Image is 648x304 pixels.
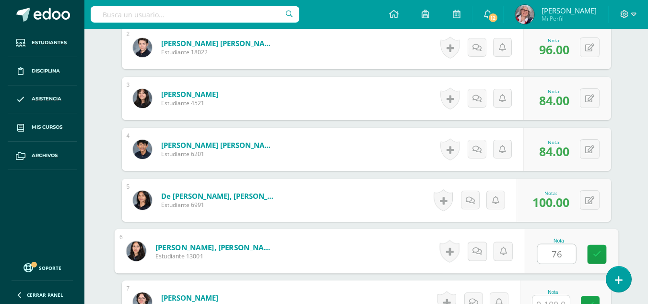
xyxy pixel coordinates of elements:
[515,5,534,24] img: d15f609fbe877e890c67bc9977e491b7.png
[542,14,597,23] span: Mi Perfil
[161,150,276,158] span: Estudiante 6201
[32,123,62,131] span: Mis cursos
[542,6,597,15] span: [PERSON_NAME]
[155,242,273,252] a: [PERSON_NAME], [PERSON_NAME]
[539,37,569,44] div: Nota:
[8,29,77,57] a: Estudiantes
[539,88,569,95] div: Nota:
[537,244,576,264] input: 0-100.0
[161,191,276,201] a: De [PERSON_NAME], [PERSON_NAME]
[155,252,273,261] span: Estudiante 13001
[161,48,276,56] span: Estudiante 18022
[488,12,498,23] span: 12
[32,152,58,159] span: Archivos
[8,57,77,85] a: Disciplina
[8,85,77,114] a: Asistencia
[539,41,569,58] span: 96.00
[32,67,60,75] span: Disciplina
[161,140,276,150] a: [PERSON_NAME] [PERSON_NAME]
[539,143,569,159] span: 84.00
[8,113,77,142] a: Mis cursos
[537,238,580,243] div: Nota
[39,265,61,271] span: Soporte
[539,139,569,146] div: Nota:
[161,293,218,303] a: [PERSON_NAME]
[126,241,146,261] img: e5c705e52a8ddf85ed9df4af02a83419.png
[539,92,569,109] span: 84.00
[133,89,152,108] img: 7de273724334d18f893024ffcbbd66c7.png
[133,140,152,159] img: 114465c4610b8704abefd27770cee4b6.png
[161,201,276,209] span: Estudiante 6991
[133,38,152,57] img: 304d5b1c67bd608131a7673bfd7614bc.png
[532,190,569,196] div: Nota:
[91,6,299,23] input: Busca un usuario...
[32,95,61,103] span: Asistencia
[161,38,276,48] a: [PERSON_NAME] [PERSON_NAME]
[133,191,152,210] img: 052a2ce7d32b897775d2b8c12b55569e.png
[161,99,218,107] span: Estudiante 4521
[27,292,63,298] span: Cerrar panel
[532,194,569,210] span: 100.00
[8,142,77,170] a: Archivos
[12,261,73,274] a: Soporte
[161,89,218,99] a: [PERSON_NAME]
[32,39,67,47] span: Estudiantes
[532,290,574,295] div: Nota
